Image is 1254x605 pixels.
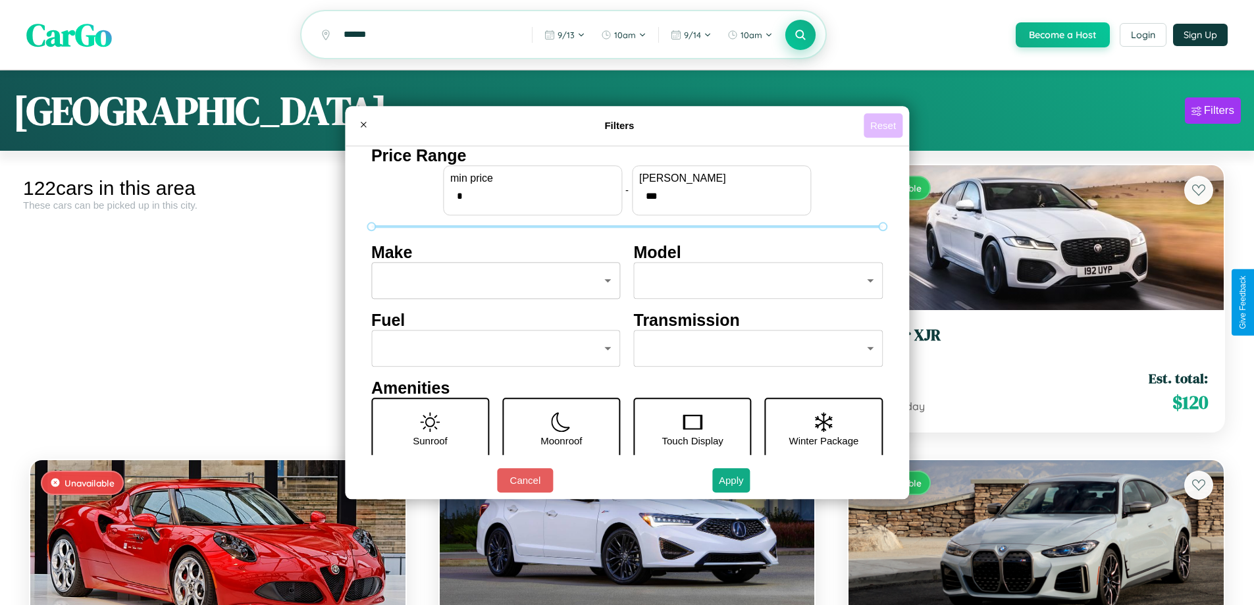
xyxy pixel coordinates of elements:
h4: Model [634,243,883,262]
span: $ 120 [1172,389,1208,415]
button: 9/14 [664,24,718,45]
button: Filters [1185,97,1241,124]
p: Touch Display [662,432,723,450]
button: 10am [594,24,653,45]
h4: Amenities [371,379,883,398]
h4: Transmission [634,311,883,330]
a: Jaguar XJR2018 [864,326,1208,358]
div: 122 cars in this area [23,177,413,199]
span: CarGo [26,13,112,57]
div: Give Feedback [1238,276,1247,329]
h4: Price Range [371,146,883,165]
p: Moonroof [540,432,582,450]
div: Filters [1204,104,1234,117]
p: Winter Package [789,432,859,450]
label: min price [450,172,615,184]
button: Cancel [497,468,553,492]
button: 10am [721,24,779,45]
p: - [625,181,629,199]
span: 10am [614,30,636,40]
label: [PERSON_NAME] [639,172,804,184]
button: Apply [712,468,750,492]
span: 9 / 13 [558,30,575,40]
span: / day [897,400,925,413]
h3: Jaguar XJR [864,326,1208,345]
h4: Filters [375,120,864,131]
button: Reset [864,113,902,138]
span: Unavailable [65,477,115,488]
button: Sign Up [1173,24,1228,46]
span: 10am [741,30,762,40]
button: 9/13 [538,24,592,45]
button: Login [1120,23,1166,47]
p: Sunroof [413,432,448,450]
span: Est. total: [1149,369,1208,388]
span: 9 / 14 [684,30,701,40]
div: These cars can be picked up in this city. [23,199,413,211]
h4: Make [371,243,621,262]
h1: [GEOGRAPHIC_DATA] [13,84,387,138]
button: Become a Host [1016,22,1110,47]
h4: Fuel [371,311,621,330]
